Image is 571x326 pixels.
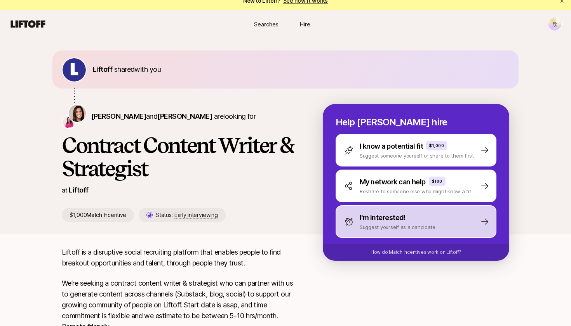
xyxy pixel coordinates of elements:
[62,185,67,195] p: at
[360,187,471,195] p: Reshare to someone else who might know a fit
[285,17,324,31] a: Hire
[254,20,279,28] span: Searches
[134,65,161,73] span: with you
[156,210,218,220] p: Status:
[91,112,146,120] span: [PERSON_NAME]
[300,20,310,28] span: Hire
[91,111,256,122] p: are looking for
[432,178,442,184] p: $100
[69,185,88,196] p: Liftoff
[552,19,557,29] p: 欣
[62,134,298,180] h1: Contract Content Writer & Strategist
[336,117,496,128] p: Help [PERSON_NAME] hire
[62,208,134,222] p: $1,000 Match Incentive
[69,105,86,122] img: Eleanor Morgan
[548,17,562,31] button: 欣
[93,65,112,73] span: Liftoff
[371,249,461,256] p: How do Match Incentives work on Liftoff?
[360,177,426,187] p: My network can help
[429,142,444,149] p: $1,000
[247,17,285,31] a: Searches
[174,212,218,218] span: Early interviewing
[360,152,474,160] p: Suggest someone yourself or share to them first
[93,64,164,75] p: shared
[146,112,212,120] span: and
[360,212,406,223] p: I'm interested!
[62,247,298,269] p: Liftoff is a disruptive social recruiting platform that enables people to find breakout opportuni...
[157,112,212,120] span: [PERSON_NAME]
[360,223,435,231] p: Suggest yourself as a candidate
[63,116,75,128] img: Emma Frane
[63,58,86,81] img: ACg8ocKIuO9-sklR2KvA8ZVJz4iZ_g9wtBiQREC3t8A94l4CTg=s160-c
[360,141,423,152] p: I know a potential fit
